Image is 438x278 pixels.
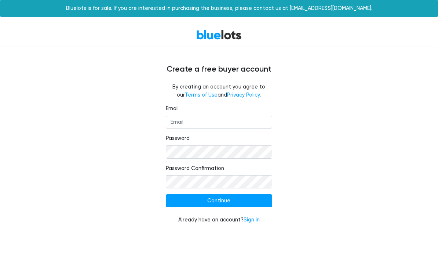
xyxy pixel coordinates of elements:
[166,194,272,207] input: Continue
[166,165,224,173] label: Password Confirmation
[166,134,190,142] label: Password
[166,216,272,224] div: Already have an account?
[48,65,390,74] h4: Create a free buyer account
[185,92,218,98] a: Terms of Use
[166,83,272,99] fieldset: By creating an account you agree to our and .
[196,29,242,40] a: BlueLots
[166,105,179,113] label: Email
[166,116,272,129] input: Email
[227,92,260,98] a: Privacy Policy
[244,217,260,223] a: Sign in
